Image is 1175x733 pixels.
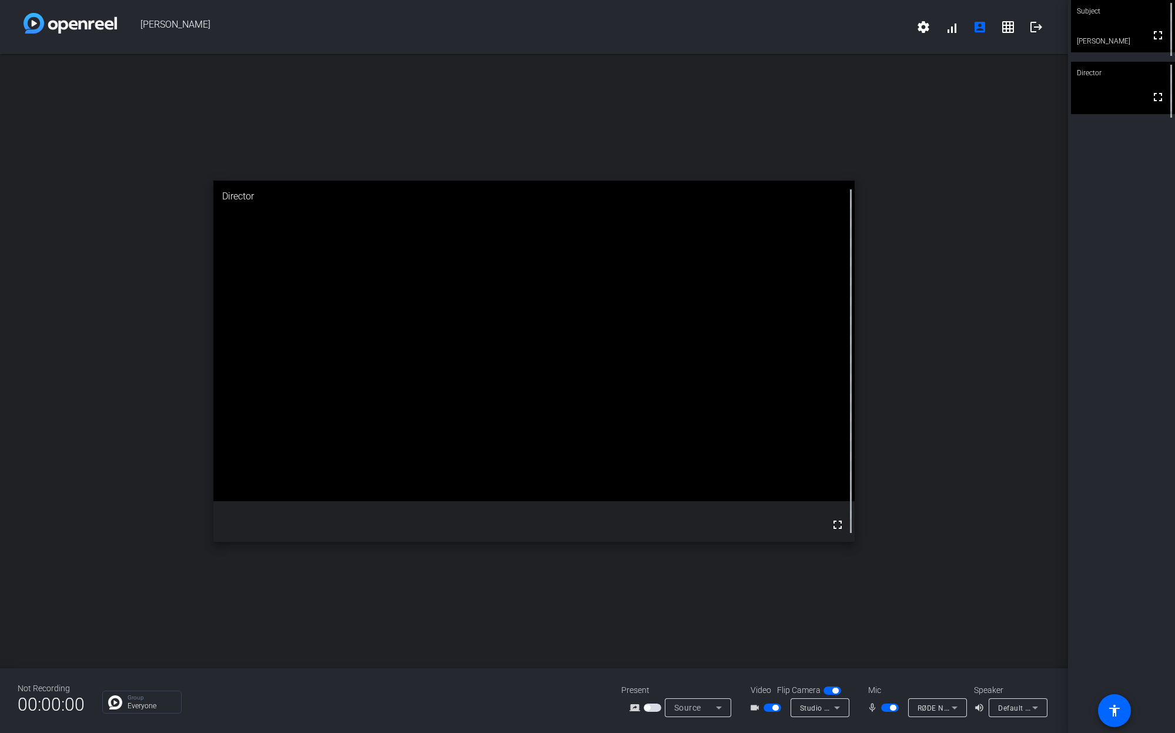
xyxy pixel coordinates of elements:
img: Chat Icon [108,695,122,709]
div: Director [1071,62,1175,84]
div: Speaker [974,684,1045,697]
div: Not Recording [18,682,85,695]
div: Mic [856,684,974,697]
span: RØDE NT-USB Mini (19f7:0015) [918,703,1023,712]
mat-icon: accessibility [1107,704,1122,718]
span: Flip Camera [777,684,821,697]
mat-icon: settings [916,20,930,34]
span: Studio Display Camera (15bc:0000) [800,703,923,712]
img: white-gradient.svg [24,13,117,34]
mat-icon: fullscreen [1151,90,1165,104]
mat-icon: volume_up [974,701,988,715]
span: Source [674,703,701,712]
span: Default - AirPods [998,703,1057,712]
span: 00:00:00 [18,690,85,719]
mat-icon: grid_on [1001,20,1015,34]
mat-icon: account_box [973,20,987,34]
mat-icon: fullscreen [831,518,845,532]
mat-icon: fullscreen [1151,28,1165,42]
p: Everyone [128,702,175,709]
div: Director [213,181,854,212]
mat-icon: mic_none [867,701,881,715]
p: Group [128,695,175,701]
mat-icon: screen_share_outline [630,701,644,715]
mat-icon: logout [1029,20,1043,34]
button: signal_cellular_alt [938,13,966,41]
mat-icon: videocam_outline [749,701,764,715]
div: Present [621,684,739,697]
span: Video [751,684,771,697]
span: [PERSON_NAME] [117,13,909,41]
